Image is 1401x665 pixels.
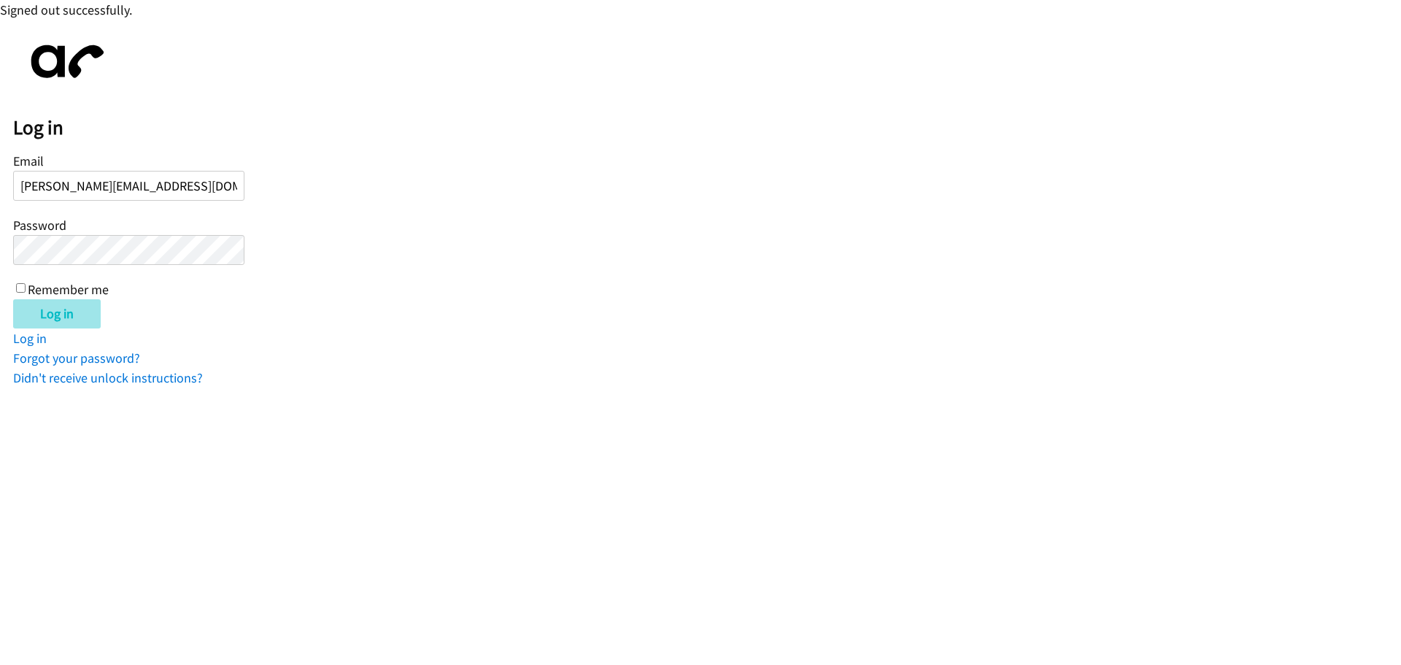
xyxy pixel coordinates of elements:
a: Didn't receive unlock instructions? [13,369,203,386]
a: Forgot your password? [13,350,140,366]
input: Log in [13,299,101,328]
img: aphone-8a226864a2ddd6a5e75d1ebefc011f4aa8f32683c2d82f3fb0802fe031f96514.svg [13,33,115,91]
h2: Log in [13,115,1401,140]
label: Remember me [28,281,109,298]
label: Password [13,217,66,234]
label: Email [13,153,44,169]
a: Log in [13,330,47,347]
